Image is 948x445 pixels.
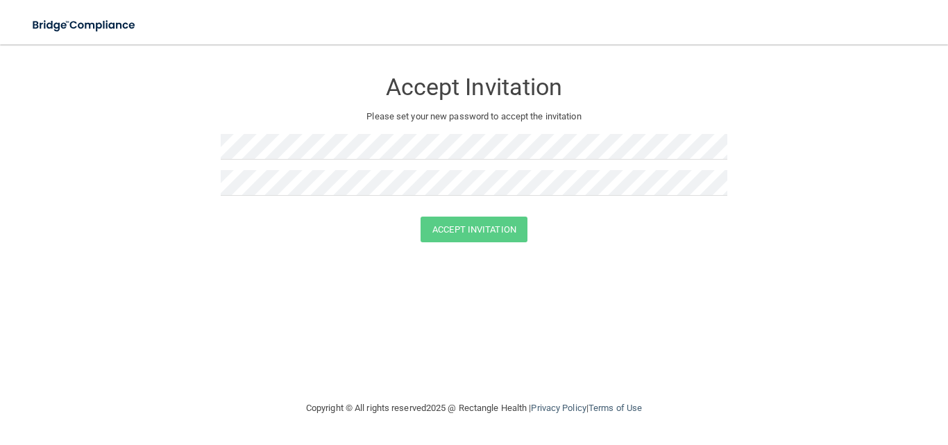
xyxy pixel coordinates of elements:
[531,403,586,413] a: Privacy Policy
[231,108,717,125] p: Please set your new password to accept the invitation
[589,403,642,413] a: Terms of Use
[21,11,149,40] img: bridge_compliance_login_screen.278c3ca4.svg
[221,74,727,100] h3: Accept Invitation
[221,386,727,430] div: Copyright © All rights reserved 2025 @ Rectangle Health | |
[421,217,527,242] button: Accept Invitation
